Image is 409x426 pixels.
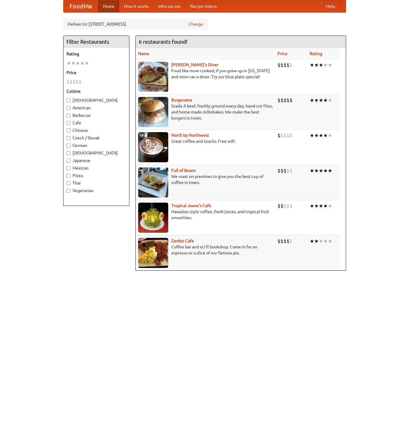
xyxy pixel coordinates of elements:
[138,167,168,197] img: beans.jpg
[284,62,287,68] li: $
[280,203,284,209] li: $
[67,113,70,117] input: Barbecue
[67,106,70,110] input: American
[314,97,319,104] li: ★
[64,36,129,48] h4: Filter Restaurants
[67,121,70,125] input: Cafe
[277,203,280,209] li: $
[310,238,314,244] li: ★
[323,97,328,104] li: ★
[67,97,126,103] label: [DEMOGRAPHIC_DATA]
[290,132,293,139] li: $
[138,103,273,121] p: Grade A beef, freshly ground every day, hand-cut fries, and home-made milkshakes. We make the bes...
[277,97,280,104] li: $
[319,238,323,244] li: ★
[319,97,323,104] li: ★
[171,98,192,102] a: Burgerama
[138,138,273,144] p: Great coffee and snacks. Free wifi.
[63,19,208,30] div: Deliver to: [STREET_ADDRESS]
[171,62,218,67] a: [PERSON_NAME]'s Diner
[328,238,332,244] li: ★
[280,97,284,104] li: $
[310,97,314,104] li: ★
[189,21,203,27] a: Change
[138,244,273,256] p: Coffee bar and sci-fi bookshop. Come in for an espresso or a slice of our famous pie.
[280,238,284,244] li: $
[138,203,168,233] img: jeeves.jpg
[284,97,287,104] li: $
[67,120,126,126] label: Cafe
[67,129,70,132] input: Chinese
[67,142,126,148] label: German
[67,166,70,170] input: Mexican
[310,203,314,209] li: ★
[319,132,323,139] li: ★
[328,97,332,104] li: ★
[323,132,328,139] li: ★
[277,51,287,56] a: Price
[171,238,194,243] a: Zardoz Cafe
[138,132,168,162] img: north.jpg
[67,181,70,185] input: Thai
[171,168,196,173] a: Full of Beans
[138,97,168,127] img: burgerama.jpg
[314,203,319,209] li: ★
[67,188,126,194] label: Vegetarian
[138,51,149,56] a: Name
[67,174,70,178] input: Pizza
[67,136,70,140] input: Czech / Slovak
[319,62,323,68] li: ★
[67,173,126,179] label: Pizza
[67,127,126,133] label: Chinese
[171,203,211,208] a: Tropical Jeeve's Cafe
[319,203,323,209] li: ★
[67,150,126,156] label: [DEMOGRAPHIC_DATA]
[319,167,323,174] li: ★
[284,203,287,209] li: $
[287,97,290,104] li: $
[287,62,290,68] li: $
[64,0,98,12] a: FoodMe
[287,203,290,209] li: $
[73,79,76,85] li: $
[328,203,332,209] li: ★
[277,62,280,68] li: $
[67,144,70,148] input: German
[323,167,328,174] li: ★
[314,132,319,139] li: ★
[67,165,126,171] label: Mexican
[185,0,222,12] a: Recipe videos
[287,238,290,244] li: $
[70,79,73,85] li: $
[280,62,284,68] li: $
[98,0,119,12] a: Home
[67,70,126,76] h5: Price
[310,167,314,174] li: ★
[323,238,328,244] li: ★
[139,39,187,45] ng-pluralize: 6 restaurants found!
[314,62,319,68] li: ★
[323,62,328,68] li: ★
[76,60,80,67] li: ★
[280,167,284,174] li: $
[67,135,126,141] label: Czech / Slovak
[290,167,293,174] li: $
[67,159,70,163] input: Japanese
[290,238,293,244] li: $
[310,62,314,68] li: ★
[85,60,89,67] li: ★
[67,157,126,163] label: Japanese
[277,132,280,139] li: $
[67,60,71,67] li: ★
[138,209,273,221] p: Hawaiian style coffee, fresh juices, and tropical fruit smoothies.
[314,167,319,174] li: ★
[328,62,332,68] li: ★
[328,167,332,174] li: ★
[290,97,293,104] li: $
[310,132,314,139] li: ★
[280,132,284,139] li: $
[67,112,126,118] label: Barbecue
